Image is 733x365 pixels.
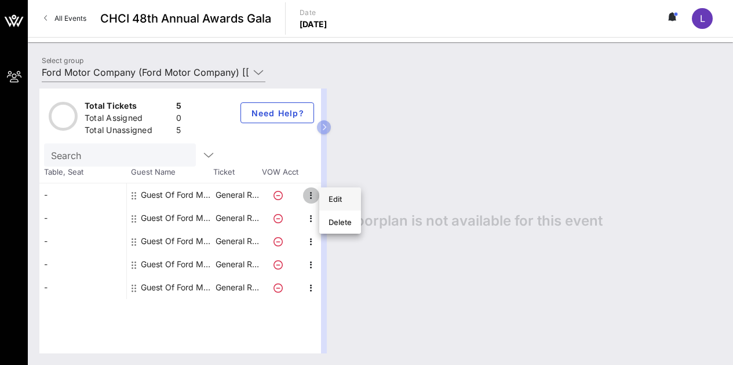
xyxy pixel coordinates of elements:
p: General R… [214,183,260,207]
div: - [39,183,126,207]
span: CHCI 48th Annual Awards Gala [100,10,271,27]
span: Ticket [213,167,260,178]
div: Guest Of Ford Motor Company [141,183,214,207]
span: L [700,13,705,24]
div: 0 [176,112,181,127]
p: General R… [214,276,260,299]
div: - [39,253,126,276]
span: Guest Name [126,167,213,178]
div: 5 [176,100,181,115]
div: Guest Of Ford Motor Company [141,207,214,230]
span: All Events [54,14,86,23]
span: VOW Acct [260,167,300,178]
div: Guest Of Ford Motor Company [141,276,214,299]
div: Guest Of Ford Motor Company [141,230,214,253]
p: Date [300,7,327,19]
div: - [39,207,126,230]
p: General R… [214,207,260,230]
a: All Events [37,9,93,28]
div: Total Unassigned [85,124,172,139]
p: General R… [214,253,260,276]
div: Delete [329,217,352,227]
div: - [39,276,126,299]
span: Need Help? [250,108,304,118]
span: Floorplan is not available for this event [344,212,603,230]
div: Total Tickets [85,100,172,115]
div: Total Assigned [85,112,172,127]
div: Edit [329,194,352,204]
span: Table, Seat [39,167,126,178]
div: - [39,230,126,253]
button: Need Help? [240,102,314,123]
p: General R… [214,230,260,253]
div: L [692,8,713,29]
p: [DATE] [300,19,327,30]
label: Select group [42,56,83,65]
div: Guest Of Ford Motor Company [141,253,214,276]
div: 5 [176,124,181,139]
